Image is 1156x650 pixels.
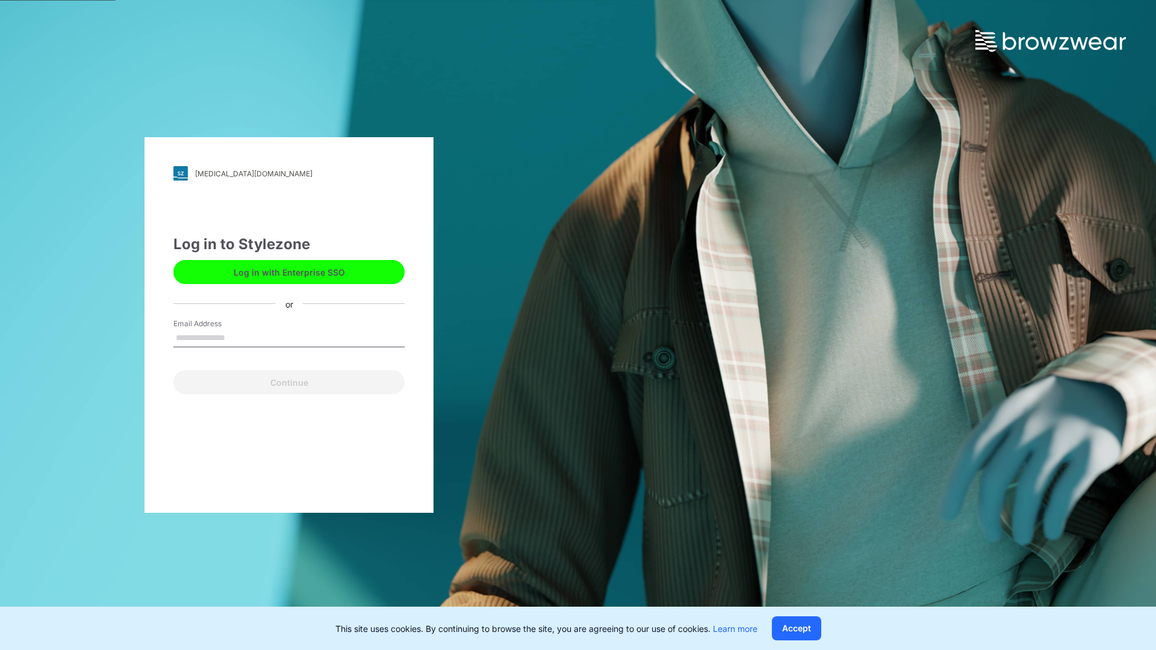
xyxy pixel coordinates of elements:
[276,297,303,310] div: or
[335,622,757,635] p: This site uses cookies. By continuing to browse the site, you are agreeing to our use of cookies.
[173,318,258,329] label: Email Address
[772,616,821,640] button: Accept
[173,166,188,181] img: svg+xml;base64,PHN2ZyB3aWR0aD0iMjgiIGhlaWdodD0iMjgiIHZpZXdCb3g9IjAgMCAyOCAyOCIgZmlsbD0ibm9uZSIgeG...
[195,169,312,178] div: [MEDICAL_DATA][DOMAIN_NAME]
[173,260,405,284] button: Log in with Enterprise SSO
[975,30,1126,52] img: browzwear-logo.73288ffb.svg
[713,624,757,634] a: Learn more
[173,166,405,181] a: [MEDICAL_DATA][DOMAIN_NAME]
[173,234,405,255] div: Log in to Stylezone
